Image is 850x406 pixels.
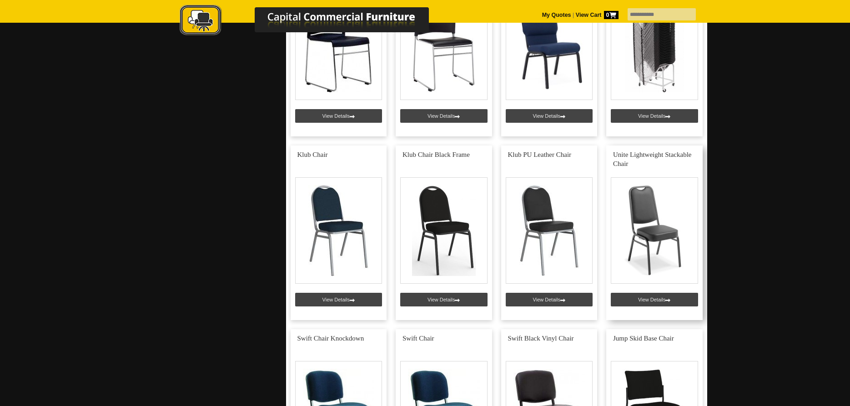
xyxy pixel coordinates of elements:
span: 0 [604,11,619,19]
a: My Quotes [542,12,571,18]
a: Capital Commercial Furniture Logo [155,5,473,40]
a: View Cart0 [574,12,618,18]
strong: View Cart [576,12,619,18]
img: Capital Commercial Furniture Logo [155,5,473,38]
